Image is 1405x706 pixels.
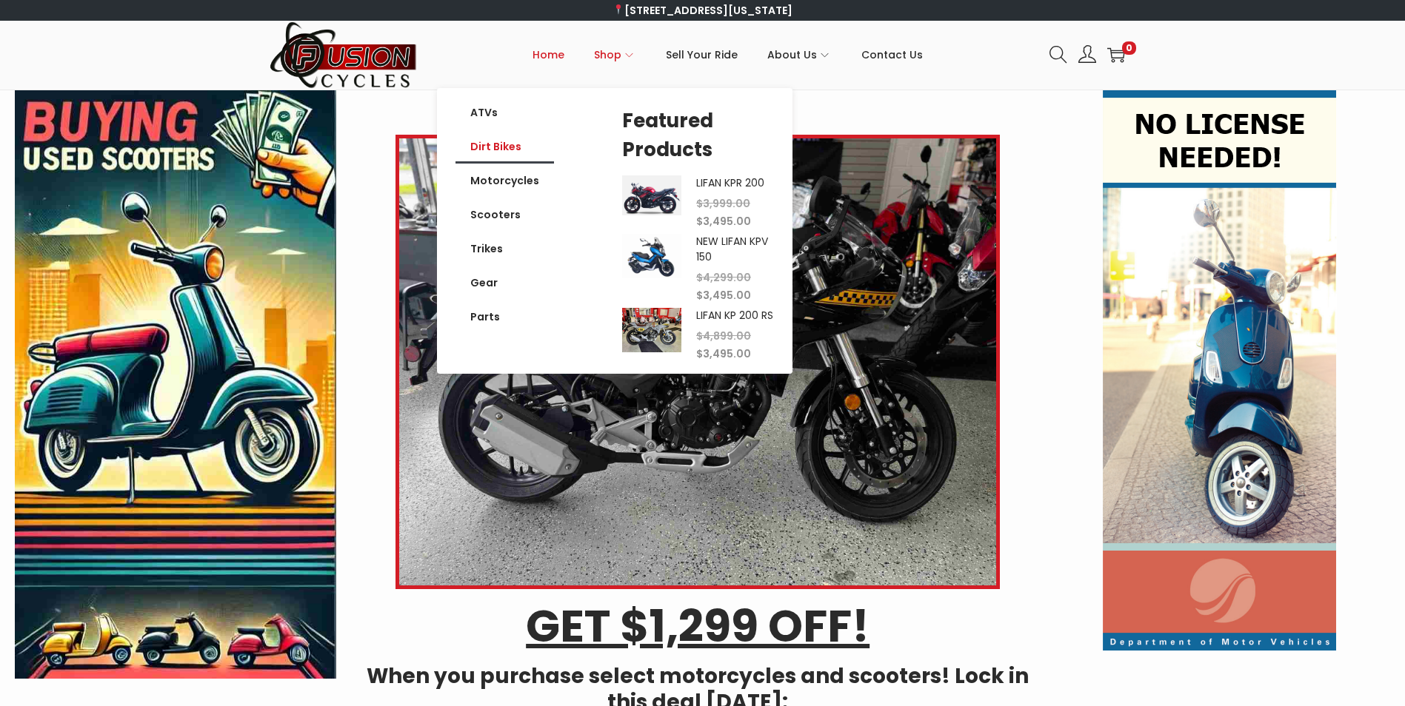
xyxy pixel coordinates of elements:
span: Contact Us [861,36,923,73]
a: Parts [455,300,554,334]
img: Product Image [622,175,681,215]
span: $ [696,214,703,229]
a: About Us [767,21,832,88]
span: 3,495.00 [696,288,751,303]
span: $ [696,270,703,285]
span: $ [696,329,703,343]
a: Motorcycles [455,164,554,198]
span: 3,999.00 [696,196,750,211]
span: Home [533,36,564,73]
img: 📍 [613,4,624,15]
a: Contact Us [861,21,923,88]
span: About Us [767,36,817,73]
a: LIFAN KP 200 RS [696,308,773,323]
a: Scooters [455,198,554,232]
a: Shop [594,21,636,88]
a: Dirt Bikes [455,130,554,164]
span: $ [696,196,703,211]
nav: Primary navigation [418,21,1038,88]
img: Woostify retina logo [270,21,418,90]
u: GET $1,299 OFF! [526,595,870,657]
span: Sell Your Ride [666,36,738,73]
img: Product Image [622,308,681,352]
a: ATVs [455,95,554,130]
a: 0 [1107,46,1125,64]
a: Home [533,21,564,88]
a: LIFAN KPR 200 [696,175,764,190]
span: 3,495.00 [696,346,751,361]
h5: Featured Products [622,107,774,164]
span: 4,299.00 [696,270,751,285]
a: NEW LIFAN KPV 150 [696,234,768,264]
span: 3,495.00 [696,214,751,229]
a: Trikes [455,232,554,266]
span: 4,899.00 [696,329,751,343]
span: $ [696,346,703,361]
span: Shop [594,36,621,73]
img: Product Image [622,234,681,278]
a: [STREET_ADDRESS][US_STATE] [613,3,792,18]
nav: Menu [455,95,554,334]
span: $ [696,288,703,303]
a: Gear [455,266,554,300]
a: Sell Your Ride [666,21,738,88]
